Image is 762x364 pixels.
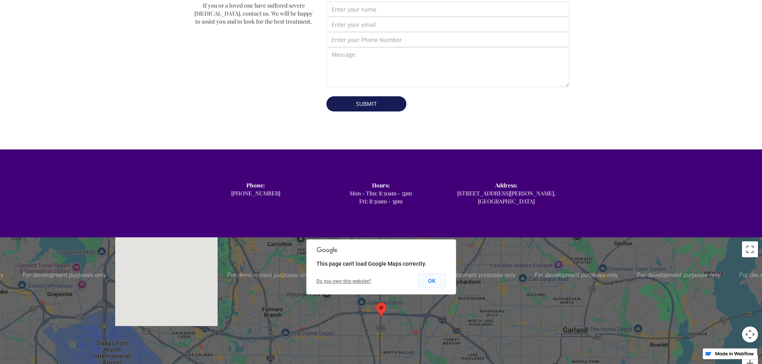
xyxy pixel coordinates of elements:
strong: Address: ‍ [495,181,517,189]
button: OK [418,274,446,288]
input: Enter your name [326,2,569,17]
div: [PHONE_NUMBER] [193,181,318,197]
div: Map pin [376,302,386,317]
strong: Hours: ‍ [372,181,390,189]
span: This page can't load Google Maps correctly. [316,261,426,267]
div: Mon - Thu: 8:30am - 5pm Fri: 8:30am - 3pm [318,181,444,205]
div: If you or a loved one have suffered severe [MEDICAL_DATA], contact us. We will be happy to assist... [193,2,314,26]
input: Submit [326,96,406,111]
button: Map camera controls [742,326,758,342]
img: Made in Webflow [715,352,754,356]
input: Enter your Phone Number [326,32,569,47]
button: Toggle fullscreen view [742,241,758,257]
div: [STREET_ADDRESS][PERSON_NAME], [GEOGRAPHIC_DATA] [444,181,569,205]
input: Enter your email [326,17,569,32]
form: Email Form [326,2,569,111]
strong: Phone: ‍ [246,181,265,189]
a: Do you own this website? [316,278,371,284]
